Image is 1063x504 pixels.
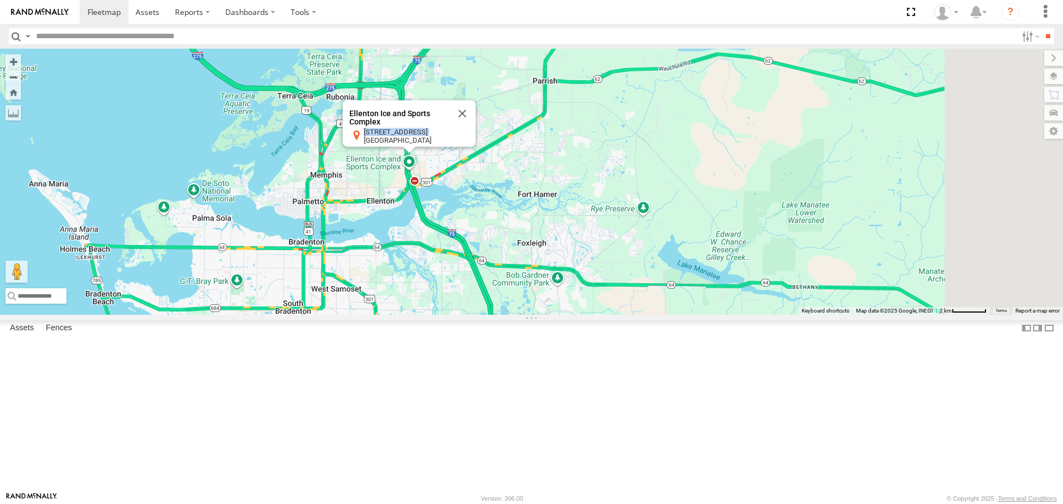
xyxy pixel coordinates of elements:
[364,137,463,145] div: [GEOGRAPHIC_DATA]
[23,28,32,44] label: Search Query
[947,495,1057,502] div: © Copyright 2025 -
[998,495,1057,502] a: Terms and Conditions
[449,101,476,127] button: Close
[1044,320,1055,336] label: Hide Summary Table
[481,495,523,502] div: Version: 306.00
[1044,123,1063,139] label: Map Settings
[40,321,78,336] label: Fences
[343,101,476,147] div: Ellenton Ice and Sports Complex
[6,261,28,283] button: Drag Pegman onto the map to open Street View
[936,307,990,315] button: Map Scale: 2 km per 59 pixels
[6,493,57,504] a: Visit our Website
[349,110,449,127] div: Ellenton Ice and Sports Complex
[1021,320,1032,336] label: Dock Summary Table to the Left
[1015,308,1060,314] a: Report a map error
[1032,320,1043,336] label: Dock Summary Table to the Right
[6,69,21,85] button: Zoom out
[995,308,1007,313] a: Terms (opens in new tab)
[6,54,21,69] button: Zoom in
[1002,3,1019,21] i: ?
[6,85,21,100] button: Zoom Home
[930,4,962,20] div: Jerry Dewberry
[1018,28,1041,44] label: Search Filter Options
[856,308,933,314] span: Map data ©2025 Google, INEGI
[940,308,952,314] span: 2 km
[11,8,69,16] img: rand-logo.svg
[4,321,39,336] label: Assets
[364,128,463,137] div: [STREET_ADDRESS]
[802,307,849,315] button: Keyboard shortcuts
[6,105,21,121] label: Measure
